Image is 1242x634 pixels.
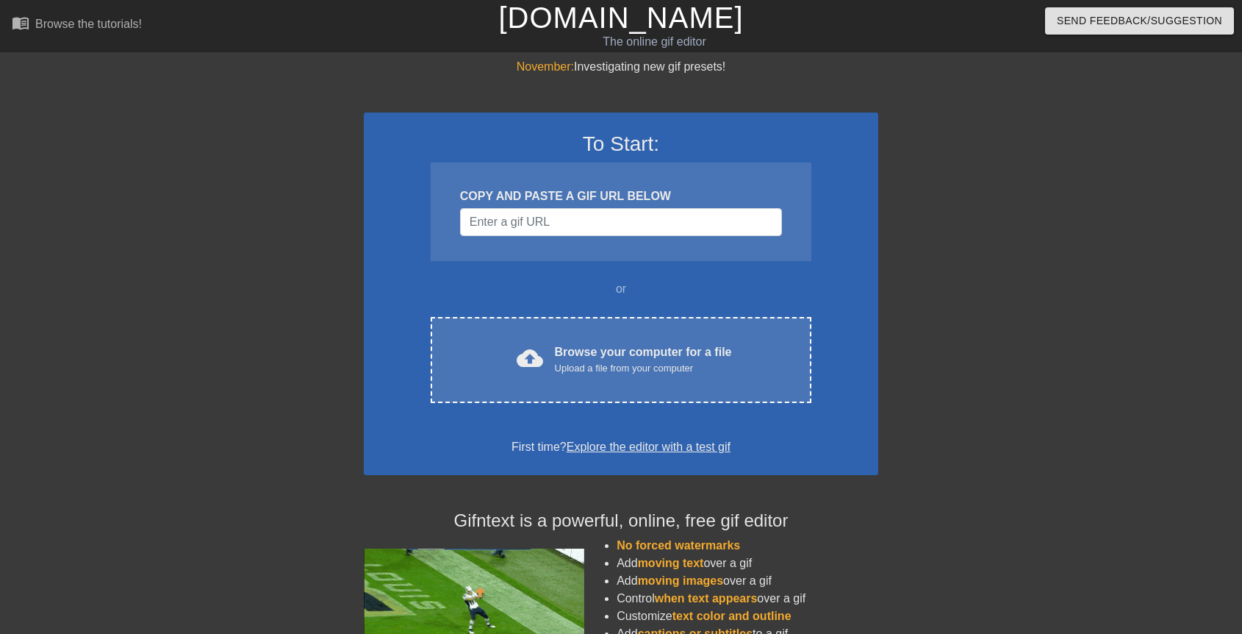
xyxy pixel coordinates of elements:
div: Investigating new gif presets! [364,58,878,76]
li: Add over a gif [617,555,878,572]
div: Upload a file from your computer [555,361,732,376]
div: First time? [383,438,859,456]
span: moving text [638,557,704,569]
a: [DOMAIN_NAME] [498,1,743,34]
li: Add over a gif [617,572,878,590]
span: November: [517,60,574,73]
div: Browse the tutorials! [35,18,142,30]
h4: Gifntext is a powerful, online, free gif editor [364,510,878,532]
input: Username [460,208,782,236]
h3: To Start: [383,132,859,157]
button: Send Feedback/Suggestion [1045,7,1234,35]
div: or [402,280,840,298]
li: Customize [617,608,878,625]
span: Send Feedback/Suggestion [1057,12,1222,30]
span: cloud_upload [517,345,543,371]
a: Explore the editor with a test gif [567,441,731,453]
span: menu_book [12,14,29,32]
div: COPY AND PASTE A GIF URL BELOW [460,188,782,205]
a: Browse the tutorials! [12,14,142,37]
li: Control over a gif [617,590,878,608]
span: moving images [638,574,723,587]
div: The online gif editor [421,33,887,51]
span: No forced watermarks [617,539,740,552]
div: Browse your computer for a file [555,343,732,376]
span: text color and outline [672,610,791,622]
span: when text appears [655,592,758,605]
